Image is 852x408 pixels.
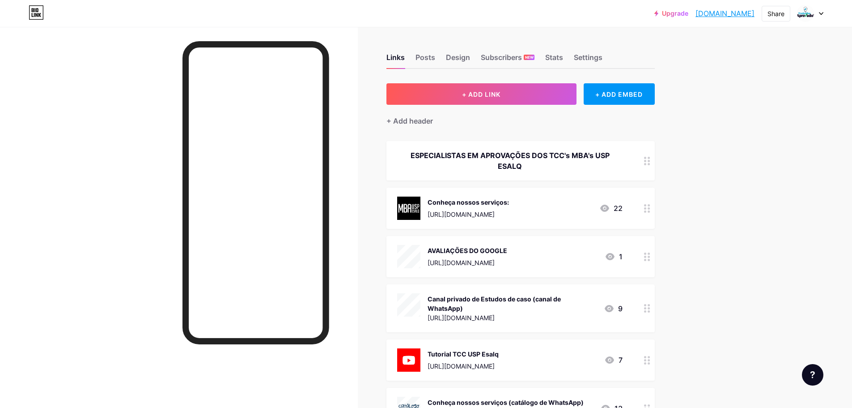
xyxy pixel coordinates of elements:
div: + ADD EMBED [584,83,655,105]
div: Canal privado de Estudos de caso (canal de WhatsApp) [428,294,597,313]
a: Upgrade [654,10,688,17]
div: + Add header [386,116,433,126]
div: Conheça nossos serviços: [428,198,509,207]
div: [URL][DOMAIN_NAME] [428,313,597,322]
div: Conheça nossos serviços (catálogo de WhatsApp) [428,398,584,407]
div: Design [446,52,470,68]
div: [URL][DOMAIN_NAME] [428,210,509,219]
div: [URL][DOMAIN_NAME] [428,361,499,371]
div: [URL][DOMAIN_NAME] [428,258,507,267]
div: Subscribers [481,52,534,68]
div: Settings [574,52,602,68]
img: Conheça nossos serviços: [397,197,420,220]
button: + ADD LINK [386,83,576,105]
div: Posts [415,52,435,68]
span: NEW [525,55,534,60]
div: 1 [605,251,623,262]
span: + ADD LINK [462,90,500,98]
div: Share [767,9,784,18]
div: Stats [545,52,563,68]
div: ESPECIALISTAS EM APROVAÇÕES DOS TCC's MBA's USP ESALQ [397,150,623,172]
div: Tutorial TCC USP Esalq [428,349,499,359]
img: Tutorial TCC USP Esalq [397,348,420,372]
a: [DOMAIN_NAME] [695,8,755,19]
div: 9 [604,303,623,314]
div: 22 [599,203,623,214]
div: Links [386,52,405,68]
div: 7 [604,355,623,365]
img: DIEGO PAULA REIS [797,5,814,22]
div: AVALIAÇÕES DO GOOGLE [428,246,507,255]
